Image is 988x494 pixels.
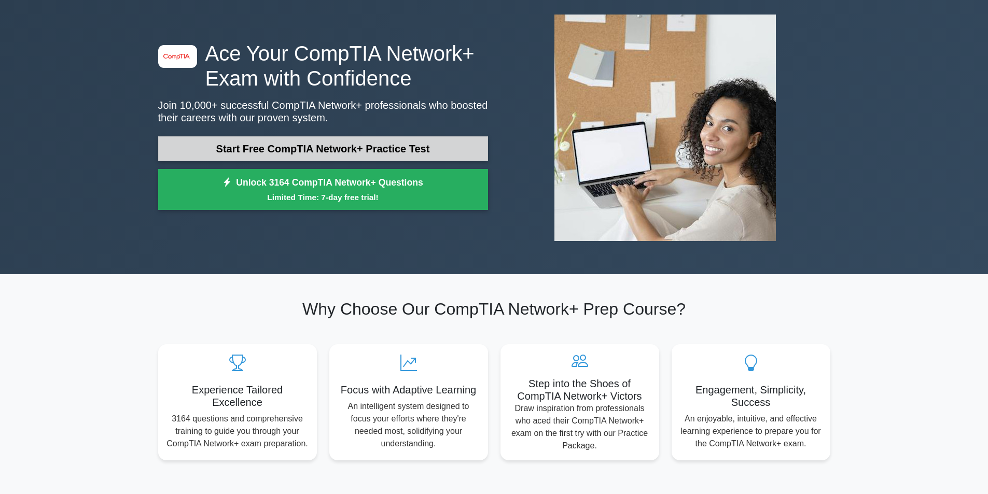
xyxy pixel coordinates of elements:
h5: Experience Tailored Excellence [166,384,309,408]
p: An enjoyable, intuitive, and effective learning experience to prepare you for the CompTIA Network... [680,413,822,450]
p: Join 10,000+ successful CompTIA Network+ professionals who boosted their careers with our proven ... [158,99,488,124]
p: Draw inspiration from professionals who aced their CompTIA Network+ exam on the first try with ou... [509,402,651,452]
h5: Focus with Adaptive Learning [338,384,480,396]
p: 3164 questions and comprehensive training to guide you through your CompTIA Network+ exam prepara... [166,413,309,450]
h2: Why Choose Our CompTIA Network+ Prep Course? [158,299,830,319]
small: Limited Time: 7-day free trial! [171,191,475,203]
h5: Engagement, Simplicity, Success [680,384,822,408]
p: An intelligent system designed to focus your efforts where they're needed most, solidifying your ... [338,400,480,450]
h5: Step into the Shoes of CompTIA Network+ Victors [509,377,651,402]
a: Start Free CompTIA Network+ Practice Test [158,136,488,161]
a: Unlock 3164 CompTIA Network+ QuestionsLimited Time: 7-day free trial! [158,169,488,210]
h1: Ace Your CompTIA Network+ Exam with Confidence [158,41,488,91]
